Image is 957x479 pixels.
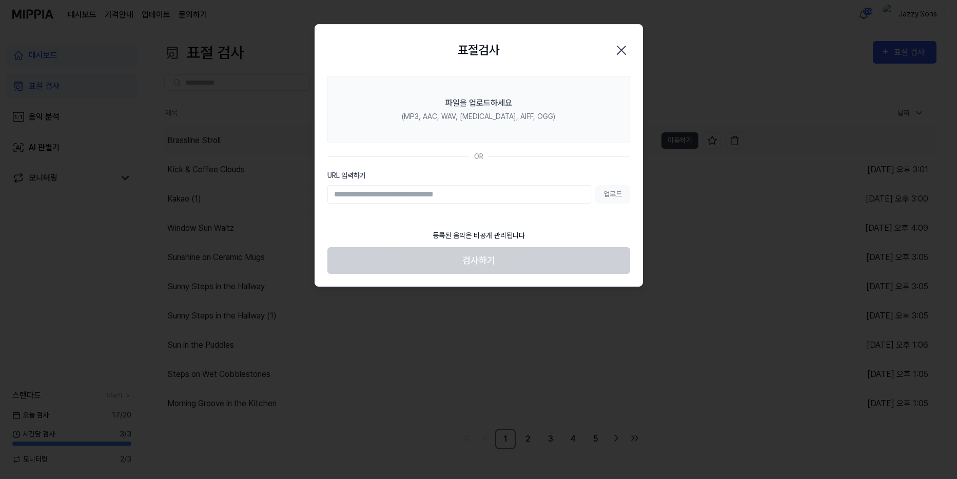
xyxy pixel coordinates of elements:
[327,170,630,181] label: URL 입력하기
[474,151,483,162] div: OR
[458,41,500,59] h2: 표절검사
[426,224,531,247] div: 등록된 음악은 비공개 관리됩니다
[402,111,555,122] div: (MP3, AAC, WAV, [MEDICAL_DATA], AIFF, OGG)
[445,97,512,109] div: 파일을 업로드하세요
